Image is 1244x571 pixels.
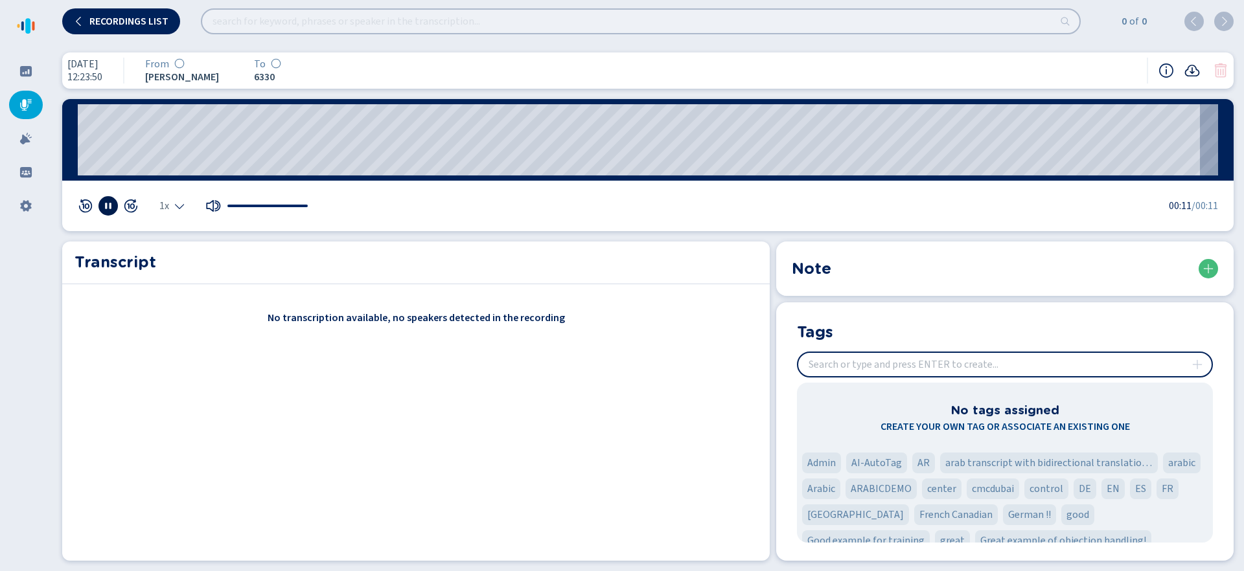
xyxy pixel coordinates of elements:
[980,533,1146,548] span: Great example of objection handling!
[851,481,912,497] span: ARABICDEMO
[1135,481,1146,497] span: ES
[1169,198,1192,214] span: 00:11
[19,98,32,111] svg: mic-fill
[123,198,139,214] button: skip 10 sec fwd [Hotkey: arrow-right]
[78,198,93,214] svg: jump-back
[802,530,930,551] div: Tag 'Good example for training'
[62,8,180,34] button: Recordings list
[802,504,909,525] div: Tag 'Francia'
[950,401,1059,419] h3: No tags assigned
[1157,478,1179,499] div: Tag 'FR'
[1139,14,1147,29] span: 0
[927,481,956,497] span: center
[919,507,993,522] span: French Canadian
[1184,12,1204,31] button: previous (shift + ENTER)
[1158,63,1174,78] button: Recording information
[67,58,102,70] span: [DATE]
[75,251,757,274] h2: Transcript
[19,65,32,78] svg: dashboard-filled
[851,455,902,471] span: AI-AutoTag
[254,58,266,70] span: To
[975,530,1151,551] div: Tag 'Great example of objection handling!'
[1184,63,1200,78] svg: cloud-arrow-down-fill
[1184,63,1200,78] button: Recording download
[1119,14,1127,29] span: 0
[1192,359,1203,370] svg: plus
[1168,455,1195,471] span: arabic
[1162,481,1173,497] span: FR
[945,455,1153,471] span: arab transcript with bidirectional translation 'fashion'
[174,201,185,211] svg: chevron-down
[145,71,223,83] span: [PERSON_NAME]
[914,504,998,525] div: Tag 'French Canadian'
[254,71,332,83] span: 6330
[922,478,962,499] div: Tag 'center'
[1127,14,1139,29] span: of
[1189,16,1199,27] svg: chevron-left
[1130,478,1151,499] div: Tag 'ES'
[67,71,102,83] span: 12:23:50
[1008,507,1051,522] span: German !!
[74,16,84,27] svg: chevron-left
[807,455,836,471] span: Admin
[271,58,281,69] svg: icon-emoji-silent
[19,166,32,179] svg: groups-filled
[103,201,113,211] svg: pause
[9,124,43,153] div: Alarms
[1061,504,1094,525] div: Tag 'good'
[802,478,840,499] div: Tag 'Arabic'
[917,455,930,471] span: AR
[940,533,965,548] span: great
[807,507,904,522] span: [GEOGRAPHIC_DATA]
[1074,478,1096,499] div: Tag 'DE'
[797,320,833,341] h2: Tags
[940,453,1158,473] div: Tag 'arab transcript with bidirectional translation 'fashion''
[271,58,281,70] div: Sentiment analysis in progress...
[807,533,925,548] span: Good example for training
[78,198,93,214] button: skip 10 sec rev [Hotkey: arrow-left]
[159,201,185,211] div: Select the playback speed
[205,198,221,214] svg: volume-up-fill
[1107,481,1120,497] span: EN
[1158,63,1174,78] svg: info-circle
[1192,198,1218,214] span: /00:11
[792,257,831,280] h2: Note
[9,57,43,85] div: Dashboard
[1214,12,1234,31] button: next (ENTER)
[1163,453,1201,473] div: Tag 'arabic'
[1030,481,1063,497] span: control
[1066,507,1089,522] span: good
[9,158,43,186] div: Groups
[19,132,32,145] svg: alarm-filled
[9,91,43,119] div: Recordings
[205,198,221,214] button: Mute
[972,481,1014,497] span: cmcdubai
[967,478,1019,499] div: Tag 'cmcdubai'
[9,192,43,220] div: Settings
[145,58,169,70] span: From
[912,453,935,473] div: Tag 'AR'
[846,453,907,473] div: Tag 'AI-AutoTag'
[174,58,185,70] div: Sentiment analysis in progress...
[1213,63,1228,78] svg: trash-fill
[807,481,835,497] span: Arabic
[798,353,1212,376] input: Search or type and press ENTER to create...
[1219,16,1229,27] svg: chevron-right
[802,453,841,473] div: Tag 'Admin'
[1003,504,1056,525] div: Tag 'German !!'
[1060,16,1070,27] svg: search
[159,201,169,211] span: 1x
[98,196,118,216] button: Play [Hotkey: spacebar]
[935,530,970,551] div: Tag 'great'
[846,478,917,499] div: Tag 'ARABICDEMO'
[1101,478,1125,499] div: Tag 'EN'
[268,310,565,326] span: No transcription available, no speakers detected in the recording
[1024,478,1068,499] div: Tag 'control'
[1079,481,1091,497] span: DE
[202,10,1079,33] input: search for keyword, phrases or speaker in the transcription...
[1203,263,1214,274] svg: plus
[123,198,139,214] svg: jump-forward
[174,58,185,69] svg: icon-emoji-silent
[881,419,1130,434] span: Create your own tag or associate an existing one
